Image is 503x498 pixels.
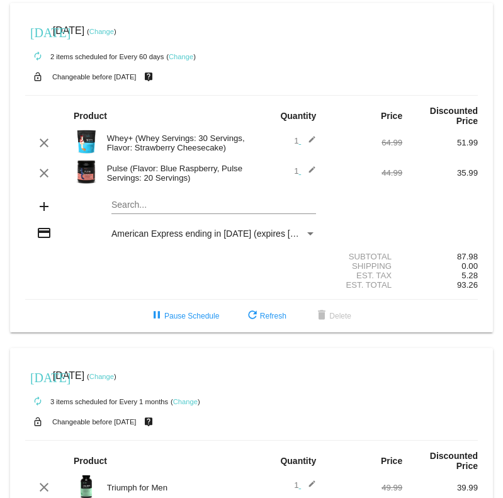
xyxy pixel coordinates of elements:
[89,373,114,380] a: Change
[74,159,99,184] img: Image-1-Carousel-Pulse-20s-Blue-Raspberry-transp.png
[304,305,361,327] button: Delete
[30,414,45,430] mat-icon: lock_open
[245,312,286,320] span: Refresh
[294,136,316,145] span: 1
[37,135,52,150] mat-icon: clear
[245,308,260,324] mat-icon: refresh
[30,69,45,85] mat-icon: lock_open
[173,398,198,405] a: Change
[327,261,402,271] div: Shipping
[52,73,137,81] small: Changeable before [DATE]
[402,252,478,261] div: 87.98
[402,483,478,492] div: 39.99
[402,168,478,178] div: 35.99
[314,312,351,320] span: Delete
[87,28,116,35] small: ( )
[25,53,164,60] small: 2 items scheduled for Every 60 days
[430,106,478,126] strong: Discounted Price
[430,451,478,471] strong: Discounted Price
[169,53,193,60] a: Change
[301,166,316,181] mat-icon: edit
[141,414,156,430] mat-icon: live_help
[166,53,196,60] small: ( )
[37,166,52,181] mat-icon: clear
[101,164,252,183] div: Pulse (Flavor: Blue Raspberry, Pulse Servings: 20 Servings)
[30,369,45,384] mat-icon: [DATE]
[171,398,200,405] small: ( )
[101,483,252,492] div: Triumph for Men
[30,394,45,409] mat-icon: autorenew
[327,168,402,178] div: 44.99
[294,166,316,176] span: 1
[30,24,45,39] mat-icon: [DATE]
[74,456,107,466] strong: Product
[139,305,229,327] button: Pause Schedule
[52,418,137,426] small: Changeable before [DATE]
[461,261,478,271] span: 0.00
[280,456,316,466] strong: Quantity
[381,111,402,121] strong: Price
[381,456,402,466] strong: Price
[87,373,116,380] small: ( )
[314,308,329,324] mat-icon: delete
[141,69,156,85] mat-icon: live_help
[25,398,168,405] small: 3 items scheduled for Every 1 months
[327,271,402,280] div: Est. Tax
[111,229,385,239] span: American Express ending in [DATE] (expires [CREDIT_CARD_DATA])
[280,111,316,121] strong: Quantity
[457,280,478,290] span: 93.26
[327,280,402,290] div: Est. Total
[30,49,45,64] mat-icon: autorenew
[461,271,478,280] span: 5.28
[235,305,297,327] button: Refresh
[101,133,252,152] div: Whey+ (Whey Servings: 30 Servings, Flavor: Strawberry Cheesecake)
[74,129,99,154] img: Image-1-Whey-2lb-Strawberry-Cheesecake-1000x1000-Roman-Berezecky.png
[301,135,316,150] mat-icon: edit
[89,28,114,35] a: Change
[402,138,478,147] div: 51.99
[294,480,316,490] span: 1
[37,225,52,241] mat-icon: credit_card
[327,138,402,147] div: 64.99
[74,111,107,121] strong: Product
[37,480,52,495] mat-icon: clear
[149,308,164,324] mat-icon: pause
[301,480,316,495] mat-icon: edit
[111,200,316,210] input: Search...
[149,312,219,320] span: Pause Schedule
[327,252,402,261] div: Subtotal
[111,229,316,239] mat-select: Payment Method
[327,483,402,492] div: 49.99
[37,199,52,214] mat-icon: add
